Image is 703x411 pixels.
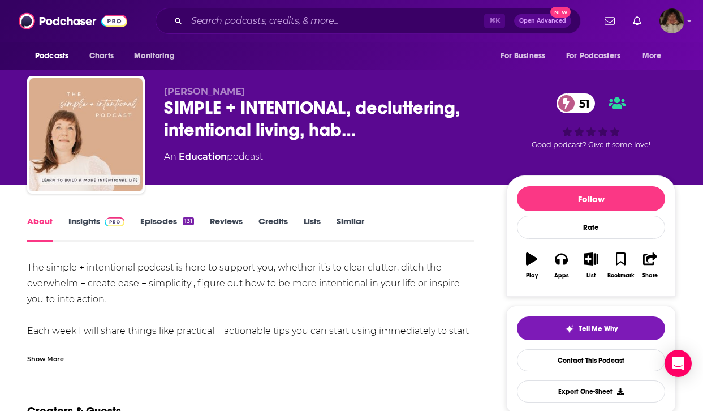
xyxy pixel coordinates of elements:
input: Search podcasts, credits, & more... [187,12,484,30]
button: tell me why sparkleTell Me Why [517,316,665,340]
div: Apps [554,272,569,279]
span: For Business [501,48,545,64]
a: Reviews [210,216,243,242]
div: List [586,272,596,279]
button: Share [636,245,665,286]
button: Open AdvancedNew [514,14,571,28]
div: An podcast [164,150,263,164]
button: open menu [27,45,83,67]
a: Show notifications dropdown [600,11,619,31]
span: For Podcasters [566,48,620,64]
span: Charts [89,48,114,64]
span: Logged in as angelport [659,8,684,33]
button: Bookmark [606,245,635,286]
button: open menu [126,45,189,67]
span: Open Advanced [519,18,566,24]
img: Podchaser Pro [105,217,124,226]
div: Bookmark [607,272,634,279]
img: Podchaser - Follow, Share and Rate Podcasts [19,10,127,32]
span: Monitoring [134,48,174,64]
a: Episodes131 [140,216,194,242]
div: Play [526,272,538,279]
a: Charts [82,45,120,67]
div: Share [642,272,658,279]
button: open menu [493,45,559,67]
span: Tell Me Why [579,324,618,333]
div: Rate [517,216,665,239]
div: Open Intercom Messenger [665,350,692,377]
span: Good podcast? Give it some love! [532,140,650,149]
span: 51 [568,93,596,113]
a: About [27,216,53,242]
button: Show profile menu [659,8,684,33]
img: SIMPLE + INTENTIONAL, decluttering, intentional living, habits, decluttering tips, minimalism [29,78,143,191]
a: Lists [304,216,321,242]
img: User Profile [659,8,684,33]
span: Podcasts [35,48,68,64]
span: New [550,7,571,18]
span: ⌘ K [484,14,505,28]
a: InsightsPodchaser Pro [68,216,124,242]
div: 51Good podcast? Give it some love! [506,86,676,156]
a: Similar [337,216,364,242]
a: Show notifications dropdown [628,11,646,31]
a: 51 [557,93,596,113]
button: Play [517,245,546,286]
a: Education [179,151,227,162]
a: Contact This Podcast [517,349,665,371]
button: Follow [517,186,665,211]
a: Credits [258,216,288,242]
div: 131 [183,217,194,225]
span: More [642,48,662,64]
button: open menu [559,45,637,67]
img: tell me why sparkle [565,324,574,333]
button: Apps [546,245,576,286]
button: List [576,245,606,286]
button: Export One-Sheet [517,380,665,403]
button: open menu [635,45,676,67]
span: [PERSON_NAME] [164,86,245,97]
div: Search podcasts, credits, & more... [156,8,581,34]
div: The simple + intentional podcast is here to support you, whether it’s to clear clutter, ditch the... [27,260,474,371]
